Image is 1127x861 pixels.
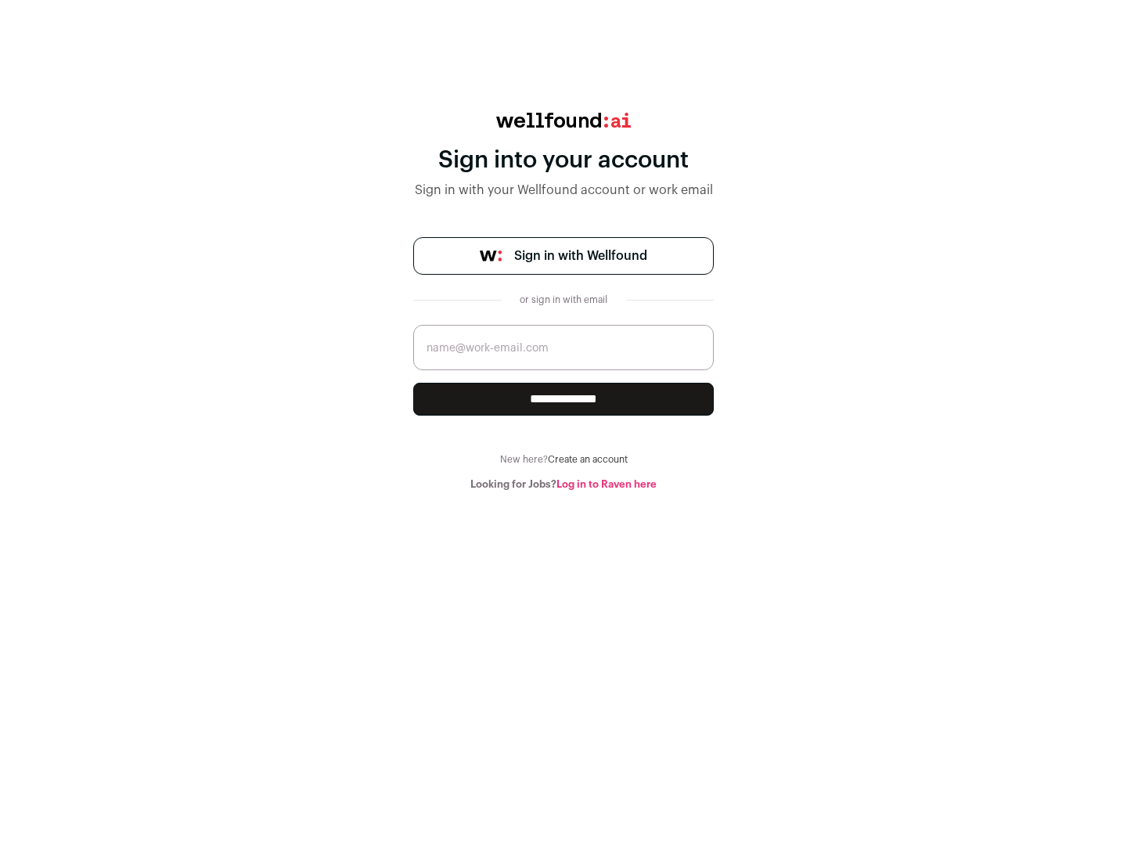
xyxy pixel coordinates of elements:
[514,247,647,265] span: Sign in with Wellfound
[413,237,714,275] a: Sign in with Wellfound
[413,478,714,491] div: Looking for Jobs?
[513,294,614,306] div: or sign in with email
[413,453,714,466] div: New here?
[413,181,714,200] div: Sign in with your Wellfound account or work email
[413,325,714,370] input: name@work-email.com
[496,113,631,128] img: wellfound:ai
[413,146,714,175] div: Sign into your account
[548,455,628,464] a: Create an account
[480,250,502,261] img: wellfound-symbol-flush-black-fb3c872781a75f747ccb3a119075da62bfe97bd399995f84a933054e44a575c4.png
[556,479,657,489] a: Log in to Raven here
